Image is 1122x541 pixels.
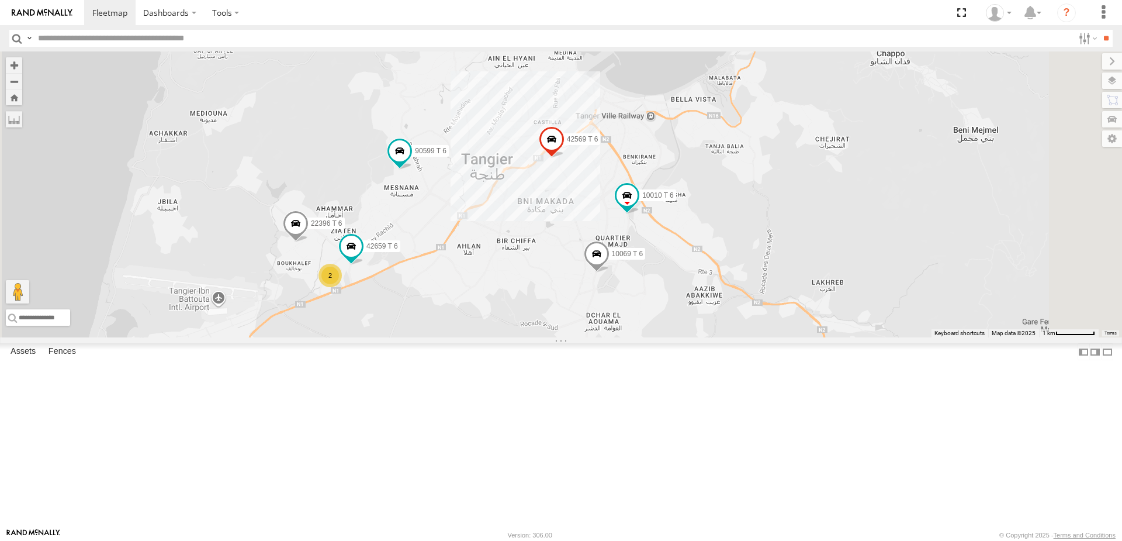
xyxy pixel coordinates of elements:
[6,57,22,73] button: Zoom in
[612,250,643,258] span: 10069 T 6
[1054,532,1116,539] a: Terms and Conditions
[43,344,82,360] label: Fences
[6,280,29,304] button: Drag Pegman onto the map to open Street View
[6,73,22,89] button: Zoom out
[415,147,446,155] span: 90599 T 6
[6,111,22,128] label: Measure
[366,242,398,250] span: 42659 T 6
[999,532,1116,539] div: © Copyright 2025 -
[1104,331,1117,336] a: Terms (opens in new tab)
[982,4,1016,22] div: Branch Tanger
[6,89,22,105] button: Zoom Home
[1057,4,1076,22] i: ?
[1043,330,1055,336] span: 1 km
[318,264,342,287] div: 2
[567,135,598,143] span: 42569 T 6
[934,329,985,337] button: Keyboard shortcuts
[1039,329,1099,337] button: Map Scale: 1 km per 64 pixels
[1078,343,1089,360] label: Dock Summary Table to the Left
[1102,343,1113,360] label: Hide Summary Table
[311,219,342,228] span: 22396 T 6
[5,344,41,360] label: Assets
[992,330,1036,336] span: Map data ©2025
[25,30,34,47] label: Search Query
[642,191,674,199] span: 10010 T 6
[1074,30,1099,47] label: Search Filter Options
[12,9,72,17] img: rand-logo.svg
[1089,343,1101,360] label: Dock Summary Table to the Right
[1102,130,1122,147] label: Map Settings
[6,529,60,541] a: Visit our Website
[508,532,552,539] div: Version: 306.00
